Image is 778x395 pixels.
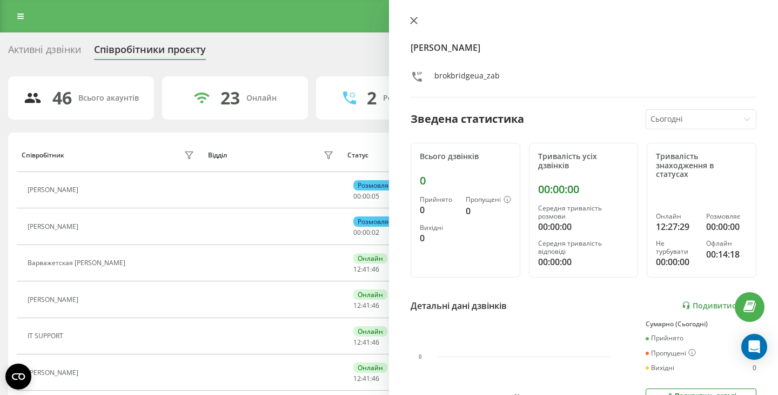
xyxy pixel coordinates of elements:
div: : : [353,339,379,346]
div: Онлайн [656,213,697,220]
span: 12 [353,338,361,347]
span: 41 [363,301,370,310]
div: 00:00:00 [706,220,747,233]
div: Детальні дані дзвінків [411,299,507,312]
div: Варважетская [PERSON_NAME] [28,259,128,267]
div: : : [353,229,379,236]
div: Тривалість усіх дзвінків [538,152,629,170]
div: Всього акаунтів [78,94,139,103]
div: Середня тривалість відповіді [538,240,629,255]
span: 00 [353,228,361,237]
div: Всього дзвінків [420,152,511,161]
div: Прийнято [420,196,457,203]
span: 41 [363,265,370,274]
div: Тривалість знаходження в статусах [656,152,747,179]
div: Розмовляє [353,216,396,227]
span: 02 [372,228,379,237]
div: 0 [420,232,457,245]
div: Онлайн [353,326,387,337]
div: 46 [52,88,72,108]
span: 46 [372,265,379,274]
div: Онлайн [353,363,387,373]
div: Онлайн [353,289,387,300]
div: Пропущені [646,349,696,358]
div: Відділ [208,152,227,159]
div: : : [353,302,379,310]
div: Вихідні [646,364,674,372]
div: : : [353,266,379,273]
div: Вихідні [420,224,457,232]
div: Пропущені [466,196,511,205]
div: [PERSON_NAME] [28,186,81,194]
div: Онлайн [246,94,277,103]
div: [PERSON_NAME] [28,223,81,231]
div: Статус [347,152,368,159]
div: 00:00:00 [538,255,629,268]
div: Розмовляють [383,94,435,103]
div: Open Intercom Messenger [741,334,767,360]
span: 41 [363,338,370,347]
button: Open CMP widget [5,364,31,390]
div: Розмовляє [706,213,747,220]
span: 46 [372,338,379,347]
div: Зведена статистика [411,111,524,127]
span: 12 [353,301,361,310]
div: [PERSON_NAME] [28,296,81,304]
div: Розмовляє [353,180,396,190]
span: 46 [372,374,379,383]
div: Офлайн [706,240,747,247]
div: 0 [420,174,511,187]
div: : : [353,375,379,383]
span: 00 [363,192,370,201]
div: 0 [753,364,756,372]
div: 12:27:29 [656,220,697,233]
span: 00 [363,228,370,237]
div: 00:00:00 [538,183,629,196]
div: Співробітники проєкту [94,44,206,61]
div: brokbridgeua_zab [434,70,500,86]
div: 2 [367,88,377,108]
div: Співробітник [22,152,64,159]
div: IT SUPPORT [28,332,66,340]
span: 41 [363,374,370,383]
h4: [PERSON_NAME] [411,41,756,54]
div: Середня тривалість розмови [538,205,629,220]
span: 46 [372,301,379,310]
div: 00:00:00 [538,220,629,233]
div: Не турбувати [656,240,697,255]
span: 05 [372,192,379,201]
div: 0 [466,205,511,218]
div: 23 [220,88,240,108]
div: 0 [420,203,457,216]
div: Активні дзвінки [8,44,81,61]
div: Онлайн [353,253,387,264]
span: 12 [353,265,361,274]
span: 12 [353,374,361,383]
span: 00 [353,192,361,201]
div: Прийнято [646,334,683,342]
a: Подивитись звіт [682,301,756,310]
text: 0 [419,354,422,360]
div: [PERSON_NAME] [28,369,81,377]
div: 00:00:00 [656,255,697,268]
div: 00:14:18 [706,248,747,261]
div: Сумарно (Сьогодні) [646,320,756,328]
div: : : [353,193,379,200]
